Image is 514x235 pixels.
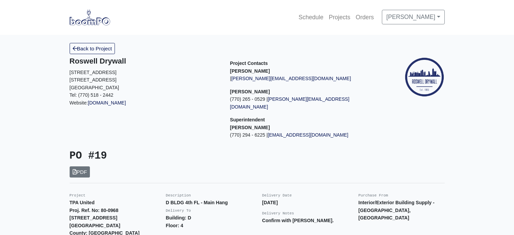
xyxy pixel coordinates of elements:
[326,10,353,25] a: Projects
[230,61,268,66] span: Project Contacts
[70,223,120,228] strong: [GEOGRAPHIC_DATA]
[230,95,381,111] p: (770) 265 - 0529 |
[262,218,334,223] strong: Confirm with [PERSON_NAME].
[353,10,377,25] a: Orders
[166,223,183,228] strong: Floor: 4
[230,96,349,110] a: [PERSON_NAME][EMAIL_ADDRESS][DOMAIN_NAME]
[70,150,252,162] h3: PO #19
[166,193,191,197] small: Description
[382,10,444,24] a: [PERSON_NAME]
[70,208,119,213] strong: Proj. Ref. No: 80-0968
[262,193,292,197] small: Delivery Date
[230,75,381,83] p: |
[231,76,351,81] a: [PERSON_NAME][EMAIL_ADDRESS][DOMAIN_NAME]
[70,43,115,54] a: Back to Project
[70,215,118,220] strong: [STREET_ADDRESS]
[262,200,278,205] strong: [DATE]
[70,76,220,84] p: [STREET_ADDRESS]
[70,91,220,99] p: Tel: (770) 518 - 2442
[230,68,270,74] strong: [PERSON_NAME]
[359,193,388,197] small: Purchase From
[88,100,126,105] a: [DOMAIN_NAME]
[70,166,90,178] a: PDF
[230,131,381,139] p: (770) 294 - 6225 |
[70,84,220,92] p: [GEOGRAPHIC_DATA]
[230,125,270,130] strong: [PERSON_NAME]
[70,57,220,66] h5: Roswell Drywall
[166,215,191,220] strong: Building: D
[230,89,270,94] strong: [PERSON_NAME]
[296,10,326,25] a: Schedule
[70,69,220,76] p: [STREET_ADDRESS]
[230,117,265,122] span: Superintendent
[70,200,95,205] strong: TPA United
[262,211,294,215] small: Delivery Notes
[70,9,110,25] img: boomPO
[268,132,348,138] a: [EMAIL_ADDRESS][DOMAIN_NAME]
[166,209,191,213] small: Delivery To
[166,200,228,205] strong: D BLDG 4th FL - Main Hang
[359,199,445,222] p: Interior/Exterior Building Supply - [GEOGRAPHIC_DATA], [GEOGRAPHIC_DATA]
[70,193,85,197] small: Project
[70,57,220,107] div: Website:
